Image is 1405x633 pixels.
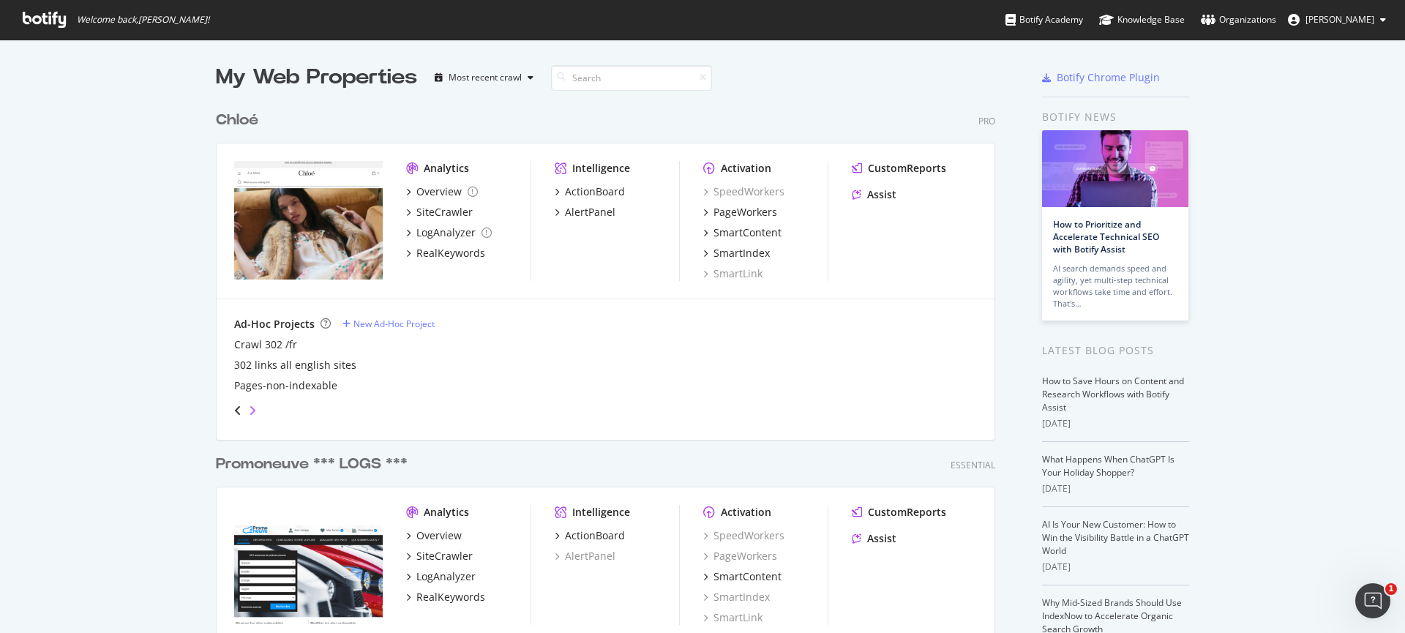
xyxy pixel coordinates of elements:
div: CustomReports [868,161,946,176]
div: New Ad-Hoc Project [353,318,435,330]
div: SiteCrawler [416,549,473,563]
div: Activation [721,161,771,176]
div: Most recent crawl [449,73,522,82]
a: New Ad-Hoc Project [342,318,435,330]
div: ActionBoard [565,184,625,199]
div: Latest Blog Posts [1042,342,1189,359]
a: SmartContent [703,569,782,584]
a: ActionBoard [555,528,625,543]
a: PageWorkers [703,549,777,563]
a: SmartContent [703,225,782,240]
iframe: Intercom live chat [1355,583,1390,618]
div: SmartIndex [713,246,770,261]
div: Botify Academy [1005,12,1083,27]
a: What Happens When ChatGPT Is Your Holiday Shopper? [1042,453,1174,479]
a: SmartIndex [703,590,770,604]
a: How to Prioritize and Accelerate Technical SEO with Botify Assist [1053,218,1159,255]
a: RealKeywords [406,590,485,604]
div: SiteCrawler [416,205,473,220]
img: promoneuve.fr [234,505,383,623]
a: SmartLink [703,610,763,625]
div: Knowledge Base [1099,12,1185,27]
a: Chloé [216,110,264,131]
a: Botify Chrome Plugin [1042,70,1160,85]
div: AlertPanel [565,205,615,220]
div: SmartContent [713,569,782,584]
div: Activation [721,505,771,520]
div: Assist [867,531,896,546]
a: How to Save Hours on Content and Research Workflows with Botify Assist [1042,375,1184,413]
a: RealKeywords [406,246,485,261]
a: 302 links all english sites [234,358,356,372]
div: CustomReports [868,505,946,520]
a: Overview [406,528,462,543]
div: Assist [867,187,896,202]
a: SiteCrawler [406,205,473,220]
a: AlertPanel [555,549,615,563]
a: SmartIndex [703,246,770,261]
div: RealKeywords [416,246,485,261]
div: Organizations [1201,12,1276,27]
a: SmartLink [703,266,763,281]
a: SiteCrawler [406,549,473,563]
div: Ad-Hoc Projects [234,317,315,332]
a: SpeedWorkers [703,528,784,543]
a: LogAnalyzer [406,569,476,584]
div: Chloé [216,110,258,131]
div: Botify news [1042,109,1189,125]
div: angle-right [247,403,258,418]
div: PageWorkers [713,205,777,220]
a: ActionBoard [555,184,625,199]
input: Search [551,65,712,91]
a: Assist [852,531,896,546]
div: SmartContent [713,225,782,240]
span: Vincent Flaceliere [1305,13,1374,26]
div: Analytics [424,505,469,520]
a: CustomReports [852,505,946,520]
div: Overview [416,528,462,543]
div: [DATE] [1042,482,1189,495]
div: angle-left [228,399,247,422]
div: Pro [978,115,995,127]
img: How to Prioritize and Accelerate Technical SEO with Botify Assist [1042,130,1188,207]
div: Botify Chrome Plugin [1057,70,1160,85]
div: RealKeywords [416,590,485,604]
a: Crawl 302 /fr [234,337,297,352]
div: Intelligence [572,505,630,520]
button: [PERSON_NAME] [1276,8,1398,31]
a: Assist [852,187,896,202]
a: AI Is Your New Customer: How to Win the Visibility Battle in a ChatGPT World [1042,518,1189,557]
span: Welcome back, [PERSON_NAME] ! [77,14,209,26]
a: PageWorkers [703,205,777,220]
a: Pages-non-indexable [234,378,337,393]
a: Overview [406,184,478,199]
div: Intelligence [572,161,630,176]
div: AI search demands speed and agility, yet multi-step technical workflows take time and effort. Tha... [1053,263,1177,310]
div: Overview [416,184,462,199]
a: AlertPanel [555,205,615,220]
div: [DATE] [1042,561,1189,574]
div: Analytics [424,161,469,176]
div: ActionBoard [565,528,625,543]
div: Essential [951,459,995,471]
div: LogAnalyzer [416,569,476,584]
div: My Web Properties [216,63,417,92]
a: CustomReports [852,161,946,176]
div: [DATE] [1042,417,1189,430]
img: www.chloe.com [234,161,383,280]
button: Most recent crawl [429,66,539,89]
a: LogAnalyzer [406,225,492,240]
a: SpeedWorkers [703,184,784,199]
div: LogAnalyzer [416,225,476,240]
span: 1 [1385,583,1397,595]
